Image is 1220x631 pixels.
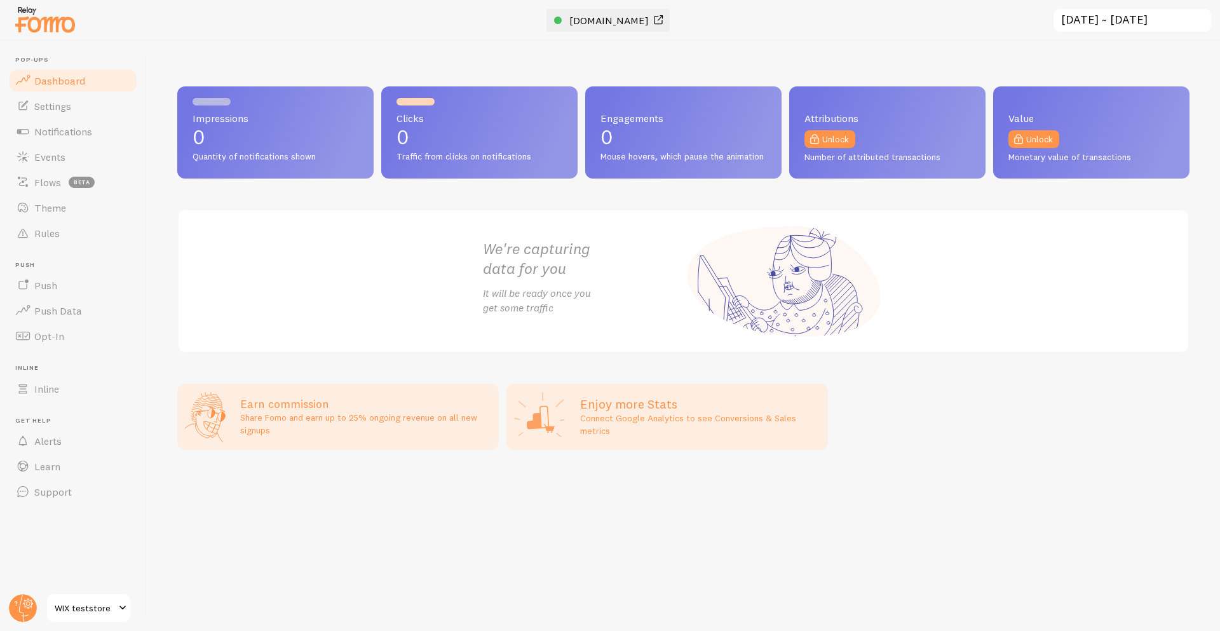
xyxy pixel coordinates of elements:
a: Events [8,144,139,170]
span: Traffic from clicks on notifications [396,151,562,163]
span: Alerts [34,435,62,447]
h2: Enjoy more Stats [580,396,820,412]
span: Get Help [15,417,139,425]
img: fomo-relay-logo-orange.svg [13,3,77,36]
span: Inline [34,383,59,395]
a: Inline [8,376,139,402]
a: Support [8,479,139,505]
a: WIX teststore [46,593,132,623]
a: Flows beta [8,170,139,195]
span: Attributions [804,113,970,123]
a: Opt-In [8,323,139,349]
span: Dashboard [34,74,85,87]
a: Dashboard [8,68,139,93]
span: Settings [34,100,71,112]
p: Share Fomo and earn up to 25% ongoing revenue on all new signups [240,411,491,437]
span: Value [1008,113,1174,123]
a: Settings [8,93,139,119]
a: Unlock [804,130,855,148]
a: Unlock [1008,130,1059,148]
span: Push Data [34,304,82,317]
span: Quantity of notifications shown [193,151,358,163]
a: Notifications [8,119,139,144]
p: 0 [600,127,766,147]
span: Engagements [600,113,766,123]
a: Learn [8,454,139,479]
img: Google Analytics [514,391,565,442]
a: Push Data [8,298,139,323]
p: It will be ready once you get some traffic [483,286,684,315]
span: Number of attributed transactions [804,152,970,163]
a: Push [8,273,139,298]
span: Events [34,151,65,163]
a: Enjoy more Stats Connect Google Analytics to see Conversions & Sales metrics [506,384,828,450]
p: 0 [193,127,358,147]
a: Rules [8,221,139,246]
span: Push [34,279,57,292]
span: Inline [15,364,139,372]
p: 0 [396,127,562,147]
p: Connect Google Analytics to see Conversions & Sales metrics [580,412,820,437]
span: Rules [34,227,60,240]
h2: We're capturing data for you [483,239,684,278]
span: WIX teststore [55,600,115,616]
span: Clicks [396,113,562,123]
span: Support [34,485,72,498]
span: Opt-In [34,330,64,343]
span: Mouse hovers, which pause the animation [600,151,766,163]
span: Theme [34,201,66,214]
span: beta [69,177,95,188]
span: Monetary value of transactions [1008,152,1174,163]
span: Flows [34,176,61,189]
span: Impressions [193,113,358,123]
a: Alerts [8,428,139,454]
span: Push [15,261,139,269]
span: Pop-ups [15,56,139,64]
span: Learn [34,460,60,473]
a: Theme [8,195,139,221]
h3: Earn commission [240,397,491,411]
span: Notifications [34,125,92,138]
